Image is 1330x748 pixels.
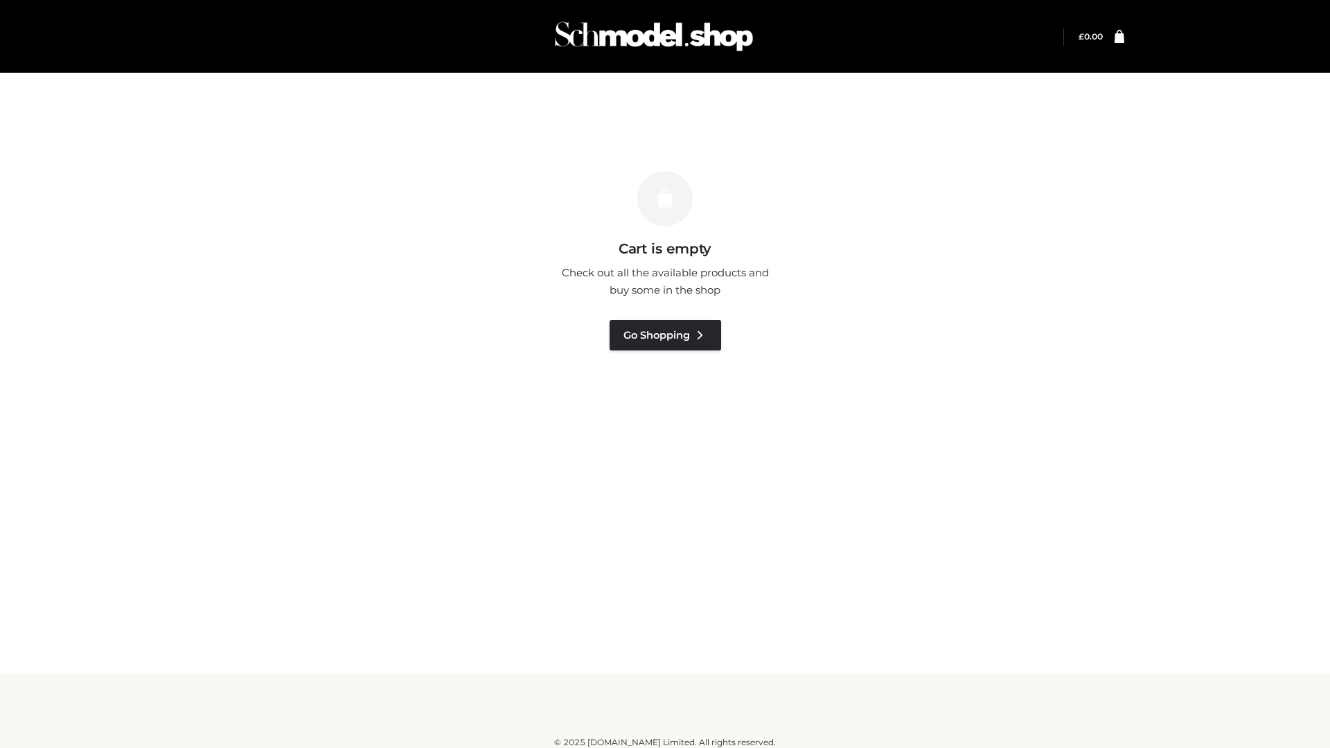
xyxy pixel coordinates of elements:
[1079,31,1103,42] bdi: 0.00
[237,240,1093,257] h3: Cart is empty
[610,320,721,350] a: Go Shopping
[1079,31,1103,42] a: £0.00
[554,264,776,299] p: Check out all the available products and buy some in the shop
[1079,31,1084,42] span: £
[550,9,758,64] img: Schmodel Admin 964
